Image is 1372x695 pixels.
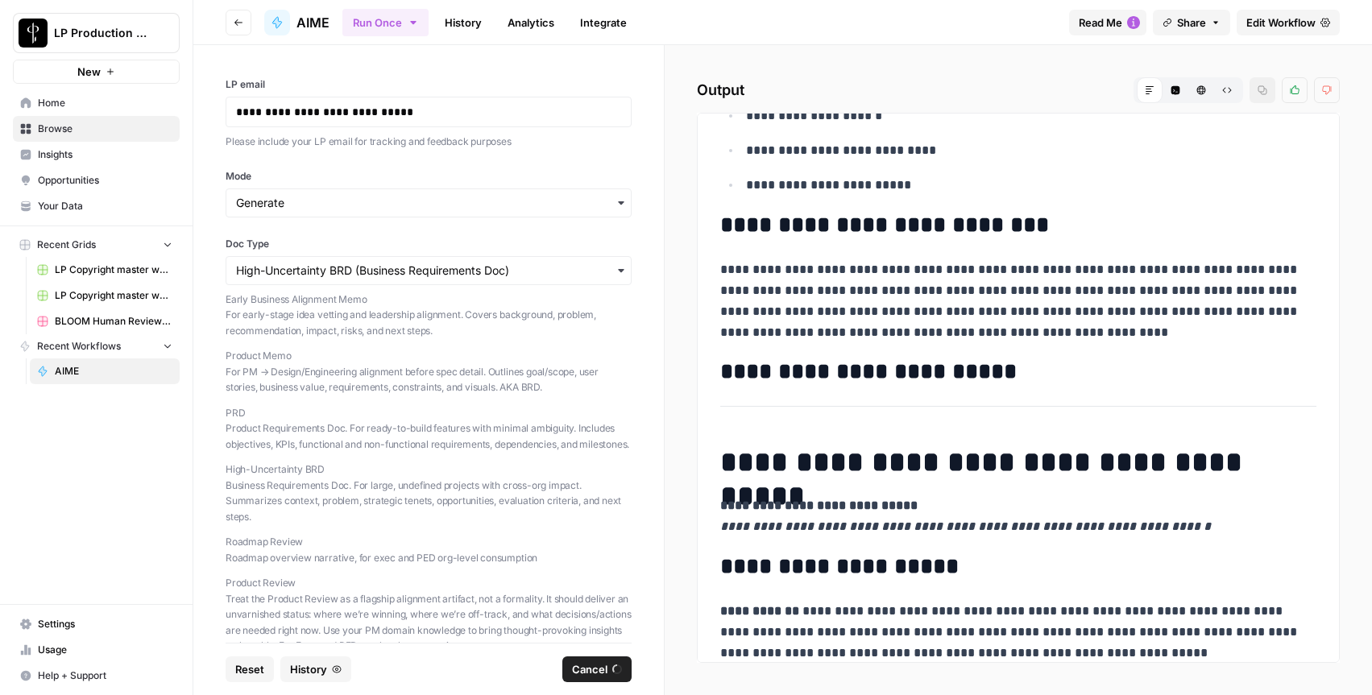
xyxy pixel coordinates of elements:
span: BLOOM Human Review (ver2) [55,314,172,329]
span: Opportunities [38,173,172,188]
button: Recent Workflows [13,334,180,358]
span: Recent Grids [37,238,96,252]
a: Browse [13,116,180,142]
label: Doc Type [226,237,632,251]
a: Insights [13,142,180,168]
button: Workspace: LP Production Workloads [13,13,180,53]
span: Usage [38,643,172,657]
p: Roadmap Review Roadmap overview narrative, for exec and PED org-level consumption [226,534,632,565]
button: Cancel [562,656,632,682]
a: Integrate [570,10,636,35]
button: Read Me [1069,10,1146,35]
a: LP Copyright master workflow Grid [30,283,180,308]
label: Mode [226,169,632,184]
a: AIME [264,10,330,35]
a: Analytics [498,10,564,35]
span: Help + Support [38,668,172,683]
a: LP Copyright master workflow Grid (1) [30,257,180,283]
span: Browse [38,122,172,136]
button: Share [1153,10,1230,35]
a: Opportunities [13,168,180,193]
p: Product Review Treat the Product Review as a flagship alignment artifact, not a formality. It sho... [226,575,632,654]
input: High-Uncertainty BRD (Business Requirements Doc) [236,263,621,279]
span: Reset [235,661,264,677]
p: Product Memo For PM → Design/Engineering alignment before spec detail. Outlines goal/scope, user ... [226,348,632,395]
button: New [13,60,180,84]
span: LP Copyright master workflow Grid (1) [55,263,172,277]
a: History [435,10,491,35]
h2: Output [697,77,1340,103]
button: Recent Grids [13,233,180,257]
span: Settings [38,617,172,631]
p: Please include your LP email for tracking and feedback purposes [226,134,632,150]
img: LP Production Workloads Logo [19,19,48,48]
a: Your Data [13,193,180,219]
label: LP email [226,77,632,92]
a: BLOOM Human Review (ver2) [30,308,180,334]
p: Early Business Alignment Memo For early-stage idea vetting and leadership alignment. Covers backg... [226,292,632,339]
a: Home [13,90,180,116]
span: Your Data [38,199,172,213]
span: Insights [38,147,172,162]
input: Generate [236,195,621,211]
p: PRD Product Requirements Doc. For ready-to-build features with minimal ambiguity. Includes object... [226,405,632,453]
span: Home [38,96,172,110]
span: AIME [296,13,330,32]
span: Recent Workflows [37,339,121,354]
p: High-Uncertainty BRD Business Requirements Doc. For large, undefined projects with cross-org impa... [226,461,632,524]
span: Share [1177,14,1206,31]
span: LP Copyright master workflow Grid [55,288,172,303]
a: Edit Workflow [1237,10,1340,35]
span: Edit Workflow [1246,14,1316,31]
span: New [77,64,101,80]
span: LP Production Workloads [54,25,151,41]
span: Cancel [572,661,607,677]
span: History [290,661,327,677]
button: Help + Support [13,663,180,689]
button: Reset [226,656,274,682]
a: Usage [13,637,180,663]
span: Read Me [1079,14,1122,31]
button: Run Once [342,9,429,36]
span: AIME [55,364,172,379]
a: Settings [13,611,180,637]
button: History [280,656,351,682]
a: AIME [30,358,180,384]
